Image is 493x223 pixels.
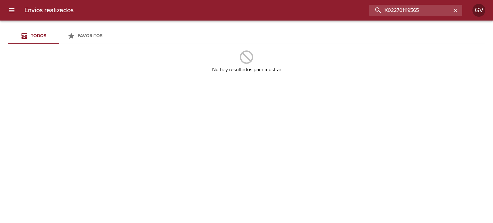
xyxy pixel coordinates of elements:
div: Abrir información de usuario [472,4,485,17]
h6: No hay resultados para mostrar [212,65,281,74]
h6: Envios realizados [24,5,74,15]
span: Favoritos [78,33,102,39]
span: Todos [31,33,46,39]
input: buscar [369,5,451,16]
div: GV [472,4,485,17]
div: Tabs Envios [8,28,110,44]
button: menu [4,3,19,18]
